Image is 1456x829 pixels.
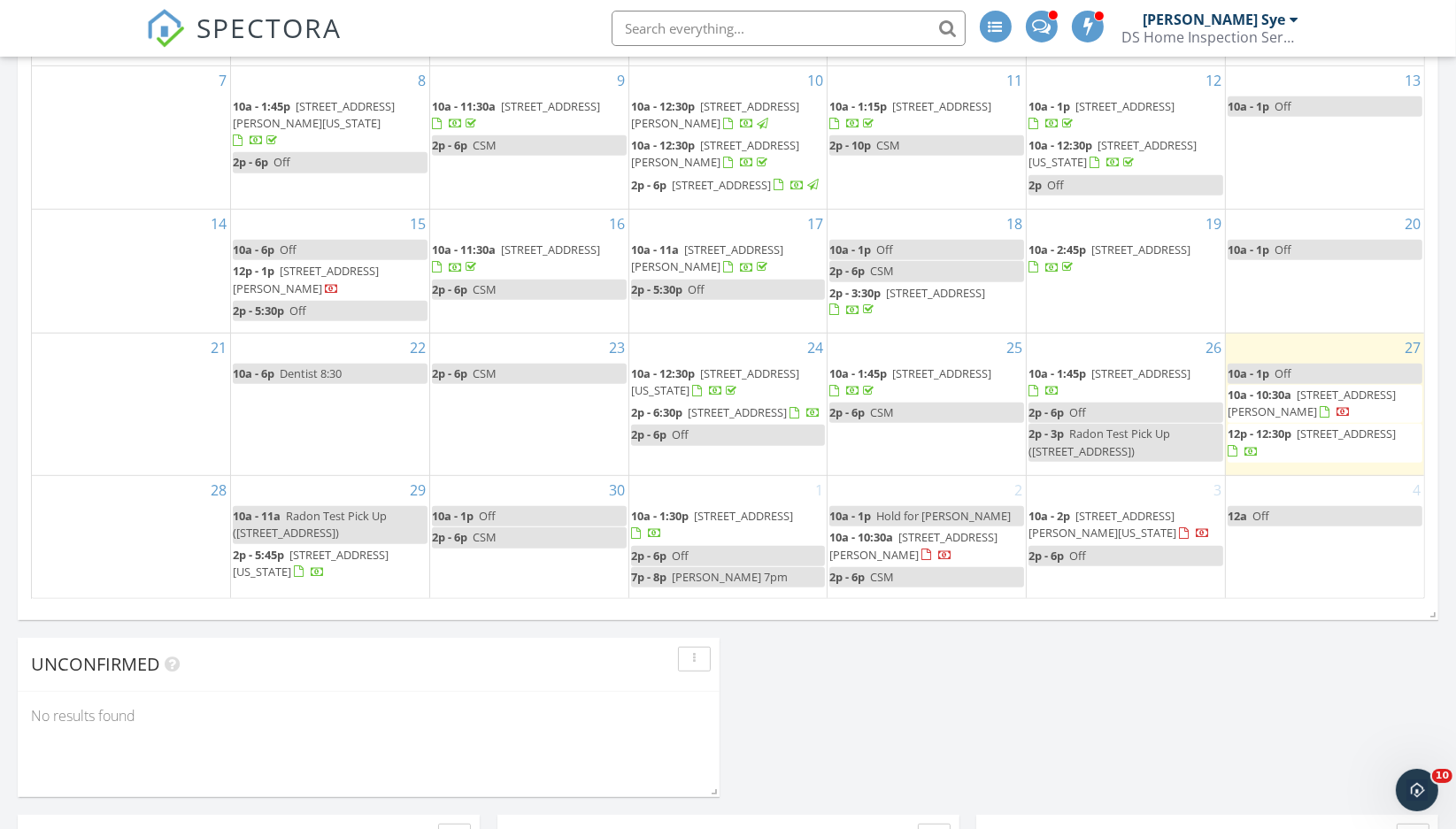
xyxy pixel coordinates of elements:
a: 2p - 3:30p [STREET_ADDRESS] [829,283,1024,321]
a: 10a - 1:15p [STREET_ADDRESS] [829,98,991,131]
span: 10a - 6p [233,365,274,381]
td: Go to September 24, 2025 [628,333,828,475]
iframe: Intercom live chat [1396,769,1438,811]
span: Off [688,281,705,297]
span: 10a - 1:30p [631,508,689,524]
div: [PERSON_NAME] Sye [1144,11,1286,28]
span: 10a - 11a [631,242,679,257]
span: CSM [473,281,497,297]
span: [STREET_ADDRESS] [672,177,771,193]
span: [PERSON_NAME] 7pm [672,569,788,585]
span: 10a - 1p [829,508,871,524]
input: Search everything... [612,11,966,46]
a: 10a - 12:30p [STREET_ADDRESS][US_STATE] [631,365,799,398]
td: Go to September 15, 2025 [231,210,430,334]
td: Go to September 25, 2025 [828,333,1027,475]
span: Off [1069,548,1086,564]
td: Go to September 16, 2025 [429,210,628,334]
a: Go to September 27, 2025 [1401,334,1424,362]
div: No results found [18,692,720,740]
span: SPECTORA [197,9,343,46]
span: 7p - 8p [631,569,666,585]
span: 2p - 6p [1028,404,1064,420]
span: 10a - 12:30p [1028,137,1092,153]
a: 12p - 12:30p [STREET_ADDRESS] [1228,424,1422,462]
a: 10a - 11a [STREET_ADDRESS][PERSON_NAME] [631,242,783,274]
a: 10a - 12:30p [STREET_ADDRESS][PERSON_NAME] [631,98,799,131]
span: Hold for [PERSON_NAME] [876,508,1011,524]
a: Go to September 24, 2025 [804,334,827,362]
td: Go to September 20, 2025 [1225,210,1424,334]
span: Off [289,303,306,319]
span: Off [876,242,893,257]
span: Unconfirmed [31,652,160,676]
a: 10a - 1:45p [STREET_ADDRESS] [1028,364,1223,402]
span: [STREET_ADDRESS][US_STATE] [233,547,389,580]
td: Go to September 23, 2025 [429,333,628,475]
a: Go to September 8, 2025 [414,66,429,95]
a: 10a - 10:30a [STREET_ADDRESS][PERSON_NAME] [1228,385,1422,423]
span: 10a - 1p [432,508,474,524]
a: Go to September 21, 2025 [207,334,230,362]
span: 10a - 10:30a [829,529,893,545]
a: Go to September 23, 2025 [605,334,628,362]
a: Go to October 2, 2025 [1011,476,1026,504]
a: 10a - 12:30p [STREET_ADDRESS][US_STATE] [1028,135,1223,173]
td: Go to September 11, 2025 [828,65,1027,209]
a: 2p - 6p [STREET_ADDRESS] [631,175,826,196]
a: 10a - 11:30a [STREET_ADDRESS] [432,98,600,131]
td: Go to September 17, 2025 [628,210,828,334]
a: Go to September 16, 2025 [605,210,628,238]
span: Radon Test Pick Up ([STREET_ADDRESS]) [1028,426,1170,458]
td: Go to September 27, 2025 [1225,333,1424,475]
span: [STREET_ADDRESS][PERSON_NAME] [1228,387,1396,419]
span: Off [1252,508,1269,524]
span: 10a - 12:30p [631,365,695,381]
span: 2p - 5:45p [233,547,284,563]
span: [STREET_ADDRESS][PERSON_NAME][US_STATE] [1028,508,1176,541]
span: 10a - 1:45p [233,98,290,114]
span: Off [1275,242,1291,257]
span: 10a - 10:30a [1228,387,1291,403]
a: Go to September 17, 2025 [804,210,827,238]
span: CSM [473,365,497,381]
a: 10a - 12:30p [STREET_ADDRESS][PERSON_NAME] [631,137,799,170]
span: 10a - 1p [1228,365,1269,381]
span: [STREET_ADDRESS] [501,242,600,257]
span: [STREET_ADDRESS][PERSON_NAME] [233,263,379,296]
a: 10a - 11:30a [STREET_ADDRESS] [432,240,627,278]
a: 12p - 12:30p [STREET_ADDRESS] [1228,426,1396,458]
span: [STREET_ADDRESS] [886,285,985,301]
span: 10a - 12:30p [631,98,695,114]
a: Go to September 22, 2025 [406,334,429,362]
span: [STREET_ADDRESS][US_STATE] [1028,137,1197,170]
div: DS Home Inspection Services, LLC [1122,28,1299,46]
a: 2p - 5:45p [STREET_ADDRESS][US_STATE] [233,545,428,583]
td: Go to October 2, 2025 [828,476,1027,599]
span: [STREET_ADDRESS] [1091,242,1190,257]
span: 2p - 3:30p [829,285,881,301]
td: Go to September 29, 2025 [231,476,430,599]
span: 2p - 6p [432,281,467,297]
span: 10a - 11:30a [432,98,496,114]
span: Off [1275,365,1291,381]
td: Go to September 8, 2025 [231,65,430,209]
span: 2p - 6p [829,569,865,585]
span: CSM [876,137,900,153]
span: [STREET_ADDRESS] [1075,98,1175,114]
span: 2p - 6p [631,177,666,193]
a: 10a - 1:45p [STREET_ADDRESS][PERSON_NAME][US_STATE] [233,96,428,152]
span: Dentist 8:30 [280,365,342,381]
td: Go to October 1, 2025 [628,476,828,599]
a: 10a - 1:45p [STREET_ADDRESS] [1028,365,1190,398]
span: Off [672,548,689,564]
a: Go to September 10, 2025 [804,66,827,95]
a: 10a - 12:30p [STREET_ADDRESS][US_STATE] [1028,137,1197,170]
span: [STREET_ADDRESS][PERSON_NAME] [829,529,998,562]
span: 10a - 11a [233,508,281,524]
td: Go to September 9, 2025 [429,65,628,209]
span: 10a - 1:45p [1028,365,1086,381]
a: 10a - 11a [STREET_ADDRESS][PERSON_NAME] [631,240,826,278]
span: 12p - 1p [233,263,274,279]
span: [STREET_ADDRESS] [892,98,991,114]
